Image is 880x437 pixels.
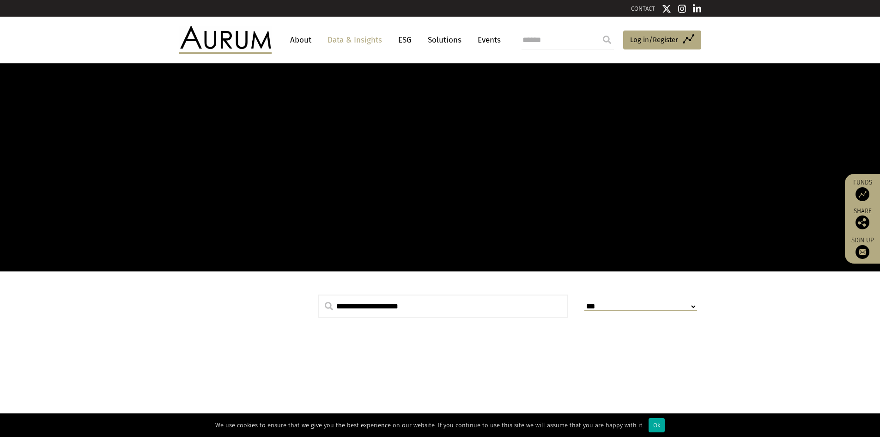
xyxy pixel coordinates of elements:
[423,31,466,49] a: Solutions
[623,31,701,50] a: Log in/Register
[662,4,671,13] img: Twitter icon
[850,178,875,201] a: Funds
[179,26,272,54] img: Aurum
[630,34,678,45] span: Log in/Register
[598,31,616,49] input: Submit
[649,418,665,432] div: Ok
[394,31,416,49] a: ESG
[678,4,686,13] img: Instagram icon
[850,208,875,229] div: Share
[473,31,501,49] a: Events
[285,31,316,49] a: About
[693,4,701,13] img: Linkedin icon
[856,215,869,229] img: Share this post
[856,245,869,259] img: Sign up to our newsletter
[631,5,655,12] a: CONTACT
[856,187,869,201] img: Access Funds
[323,31,387,49] a: Data & Insights
[850,236,875,259] a: Sign up
[325,302,333,310] img: search.svg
